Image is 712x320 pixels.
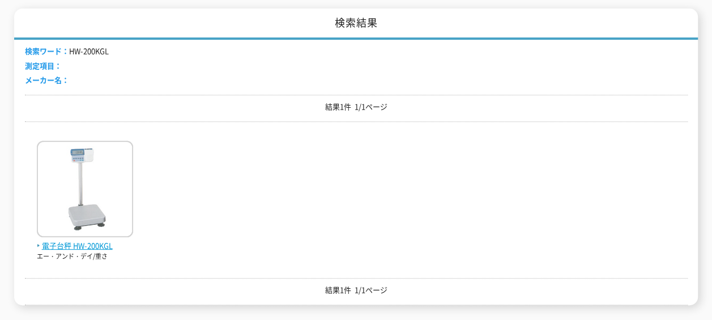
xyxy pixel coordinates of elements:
[25,60,62,71] span: 測定項目：
[37,252,133,262] p: エー・アンド・デイ/重さ
[25,45,69,56] span: 検索ワード：
[25,45,109,57] li: HW-200KGL
[37,228,133,252] a: 電子台秤 HW-200KGL
[25,284,688,296] p: 結果1件 1/1ページ
[25,74,69,85] span: メーカー名：
[37,240,133,252] span: 電子台秤 HW-200KGL
[14,9,698,40] h1: 検索結果
[37,141,133,240] img: HW-200KGL
[25,101,688,113] p: 結果1件 1/1ページ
